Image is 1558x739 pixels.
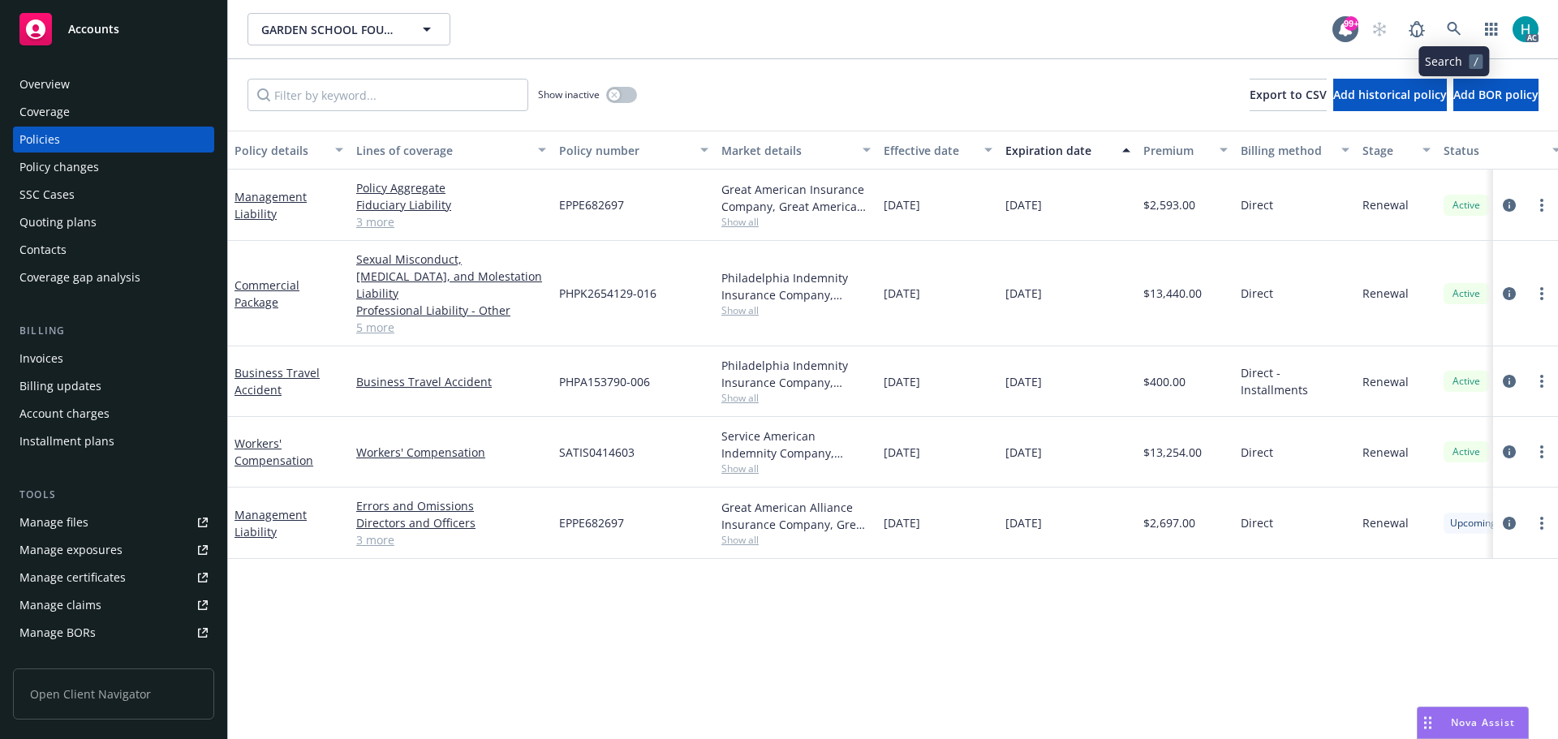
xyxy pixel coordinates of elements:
span: Show all [721,215,871,229]
div: Tools [13,487,214,503]
div: Manage claims [19,592,101,618]
span: Renewal [1362,196,1409,213]
span: Export to CSV [1250,87,1327,102]
a: Business Travel Accident [235,365,320,397]
span: Show all [721,462,871,475]
span: Active [1450,445,1483,459]
span: GARDEN SCHOOL FOUNDATION [261,21,402,38]
div: Premium [1143,142,1210,159]
div: Stage [1362,142,1413,159]
a: Policy changes [13,154,214,180]
div: Invoices [19,346,63,372]
span: PHPA153790-006 [559,373,650,390]
div: Contacts [19,237,67,263]
span: SATIS0414603 [559,444,635,461]
a: Fiduciary Liability [356,196,546,213]
a: Coverage [13,99,214,125]
a: Manage files [13,509,214,535]
span: Active [1450,374,1483,389]
div: Philadelphia Indemnity Insurance Company, [GEOGRAPHIC_DATA] Insurance Companies [721,357,871,391]
div: Manage exposures [19,537,123,563]
a: Workers' Compensation [235,436,313,468]
div: Policy number [559,142,691,159]
div: Policy details [235,142,325,159]
span: Show all [721,303,871,317]
a: Errors and Omissions [356,497,546,514]
span: Add BOR policy [1453,87,1539,102]
a: Summary of insurance [13,647,214,673]
span: $2,593.00 [1143,196,1195,213]
span: [DATE] [1005,514,1042,531]
div: Policies [19,127,60,153]
div: 99+ [1344,16,1358,31]
span: EPPE682697 [559,514,624,531]
span: $13,254.00 [1143,444,1202,461]
button: Effective date [877,131,999,170]
a: 3 more [356,213,546,230]
a: Switch app [1475,13,1508,45]
a: more [1532,284,1552,303]
a: Policy Aggregate [356,179,546,196]
span: Upcoming [1450,516,1496,531]
span: Active [1450,198,1483,213]
div: Drag to move [1418,707,1438,738]
div: Quoting plans [19,209,97,235]
div: Installment plans [19,428,114,454]
a: Start snowing [1363,13,1396,45]
a: Manage exposures [13,537,214,563]
a: Policies [13,127,214,153]
div: Market details [721,142,853,159]
span: Show all [721,533,871,547]
div: SSC Cases [19,182,75,208]
span: Add historical policy [1333,87,1447,102]
a: Account charges [13,401,214,427]
a: circleInformation [1500,372,1519,391]
a: Commercial Package [235,277,299,310]
span: [DATE] [1005,196,1042,213]
a: Quoting plans [13,209,214,235]
img: photo [1513,16,1539,42]
button: Lines of coverage [350,131,553,170]
span: [DATE] [884,373,920,390]
a: SSC Cases [13,182,214,208]
div: Coverage [19,99,70,125]
a: Accounts [13,6,214,52]
a: Business Travel Accident [356,373,546,390]
a: circleInformation [1500,513,1519,533]
a: Sexual Misconduct, [MEDICAL_DATA], and Molestation Liability [356,251,546,302]
div: Service American Indemnity Company, Service American Indemnity Company, Tangram Insurance Services [721,428,871,462]
span: [DATE] [1005,285,1042,302]
a: circleInformation [1500,195,1519,215]
a: Professional Liability - Other [356,302,546,319]
div: Summary of insurance [19,647,143,673]
div: Overview [19,71,70,97]
div: Great American Alliance Insurance Company, Great American Insurance Group [721,499,871,533]
button: Premium [1137,131,1234,170]
a: Contacts [13,237,214,263]
span: [DATE] [1005,373,1042,390]
span: Show inactive [538,88,600,101]
span: Direct - Installments [1241,364,1349,398]
a: circleInformation [1500,284,1519,303]
span: Direct [1241,444,1273,461]
div: Manage files [19,509,88,535]
button: Add BOR policy [1453,79,1539,111]
button: Stage [1356,131,1437,170]
a: Installment plans [13,428,214,454]
button: Add historical policy [1333,79,1447,111]
a: Report a Bug [1401,13,1433,45]
div: Billing [13,323,214,339]
button: Export to CSV [1250,79,1327,111]
div: Manage certificates [19,565,126,591]
div: Lines of coverage [356,142,528,159]
span: [DATE] [884,514,920,531]
button: Billing method [1234,131,1356,170]
a: more [1532,513,1552,533]
button: Policy number [553,131,715,170]
div: Effective date [884,142,975,159]
div: Billing updates [19,373,101,399]
a: Manage claims [13,592,214,618]
div: Philadelphia Indemnity Insurance Company, [GEOGRAPHIC_DATA] Insurance Companies [721,269,871,303]
a: 5 more [356,319,546,336]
